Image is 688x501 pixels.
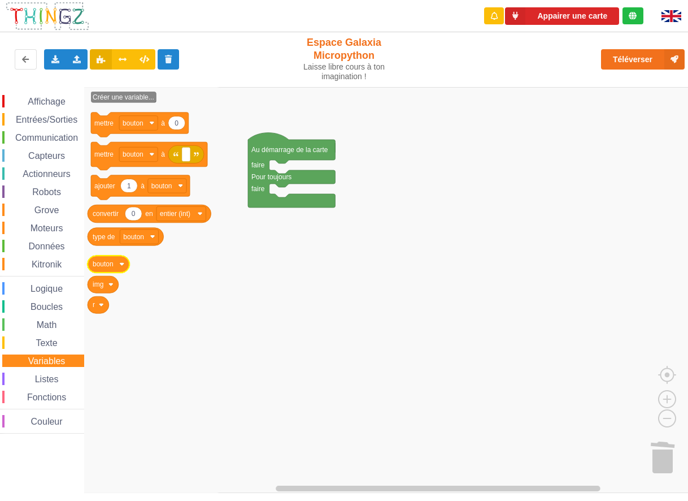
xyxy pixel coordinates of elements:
span: Entrées/Sorties [14,115,79,124]
span: Fonctions [25,392,68,402]
span: Couleur [29,417,64,426]
text: faire [251,185,265,193]
span: Math [35,320,59,330]
span: Données [27,241,67,251]
text: bouton [123,119,143,127]
text: 0 [132,210,136,218]
text: bouton [93,260,114,268]
text: bouton [123,150,143,158]
button: Téléverser [601,49,685,70]
span: Affichage [26,97,67,106]
button: Appairer une carte [505,7,619,25]
text: à [161,150,165,158]
text: ajouter [94,182,115,189]
text: Créer une variable... [93,93,154,101]
img: thingz_logo.png [5,1,90,31]
span: Texte [34,338,59,348]
span: Logique [29,284,64,293]
text: bouton [151,182,172,189]
text: type de [93,232,115,240]
text: Au démarrage de la carte [251,146,328,154]
text: faire [251,161,265,169]
text: en [145,210,153,218]
span: Grove [33,205,61,215]
text: à [141,182,145,189]
div: Tu es connecté au serveur de création de Thingz [622,7,643,24]
text: entier (int) [160,210,190,218]
span: Variables [27,356,67,366]
text: 0 [175,119,178,127]
text: 1 [127,182,131,189]
span: Capteurs [27,151,67,161]
text: bouton [123,232,144,240]
img: gb.png [661,10,681,22]
text: à [161,119,165,127]
div: Espace Galaxia Micropython [286,36,401,81]
span: Communication [14,133,80,142]
span: Kitronik [30,260,63,269]
text: mettre [94,150,114,158]
span: Robots [31,187,63,197]
span: Actionneurs [21,169,72,179]
text: r [93,301,95,309]
text: convertir [93,210,119,218]
span: Listes [33,374,60,384]
span: Moteurs [29,223,65,233]
text: Pour toujours [251,173,291,181]
text: mettre [94,119,114,127]
div: Laisse libre cours à ton imagination ! [286,62,401,81]
span: Boucles [29,302,64,312]
text: img [93,280,103,288]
